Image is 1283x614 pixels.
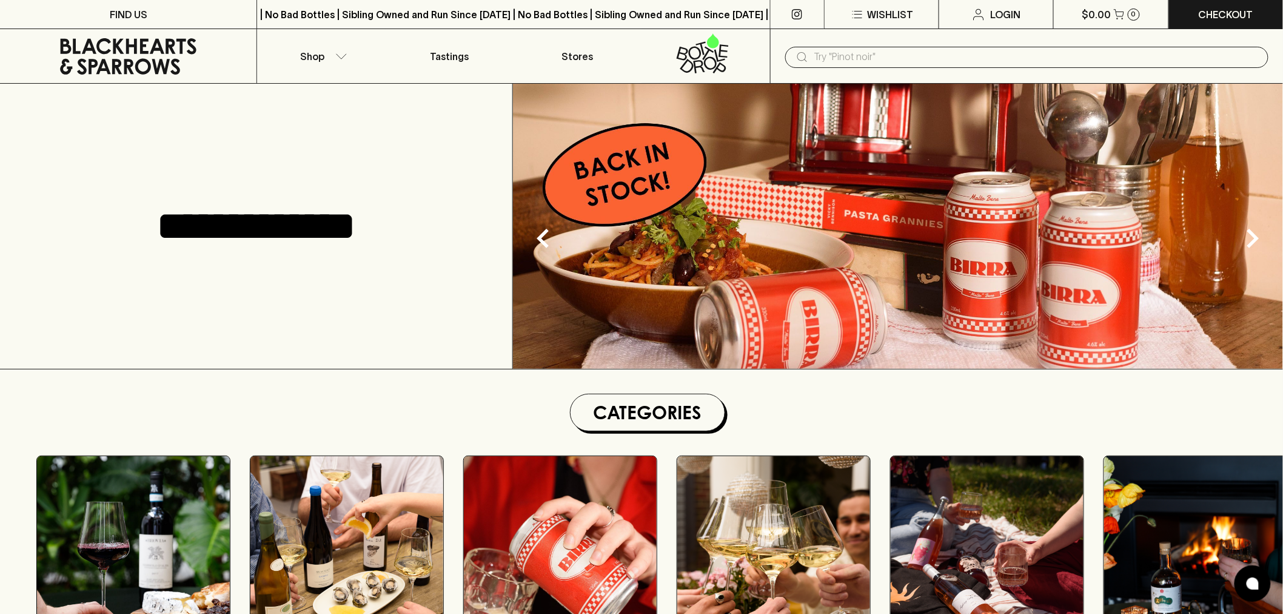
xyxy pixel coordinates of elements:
p: 0 [1131,11,1136,18]
p: Tastings [430,49,469,64]
img: optimise [513,84,1283,369]
a: Stores [514,29,641,83]
p: Shop [300,49,324,64]
button: Previous [519,214,568,263]
p: FIND US [110,7,147,22]
p: $0.00 [1082,7,1111,22]
button: Shop [257,29,385,83]
a: Tastings [386,29,514,83]
button: Next [1228,214,1277,263]
input: Try "Pinot noir" [814,47,1259,67]
p: Wishlist [867,7,913,22]
p: Stores [562,49,594,64]
h1: Categories [575,399,720,426]
img: bubble-icon [1247,578,1259,590]
p: Login [991,7,1021,22]
p: Checkout [1199,7,1253,22]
